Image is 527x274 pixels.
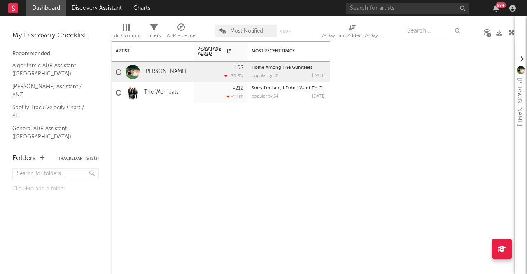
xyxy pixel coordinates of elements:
div: A&R Pipeline [167,31,196,41]
div: [DATE] [312,94,326,99]
span: Most Notified [230,28,263,34]
input: Search for artists [346,3,469,14]
input: Search... [403,25,464,37]
div: [DATE] [312,74,326,78]
div: Home Among The Gumtrees [252,66,326,70]
div: 102 [235,65,243,70]
div: [PERSON_NAME] [515,78,525,126]
button: Tracked Artists(3) [58,157,99,161]
button: 99+ [493,5,499,12]
div: -212 [233,86,243,91]
a: Spotify Track Velocity Chart / AU [12,103,91,120]
div: A&R Pipeline [167,21,196,44]
div: Recommended [12,49,99,59]
a: General A&R Assistant ([GEOGRAPHIC_DATA]) [12,124,91,141]
button: Save [280,30,291,34]
div: -39.3 % [224,73,243,79]
a: Sorry I'm Late, I Didn't Want To Come - [PERSON_NAME] Remix [252,86,386,91]
div: My Discovery Checklist [12,31,99,41]
div: popularity: 32 [252,74,278,78]
div: Edit Columns [111,31,141,41]
div: Filters [147,21,161,44]
div: 99 + [496,2,506,8]
a: [PERSON_NAME] [144,68,187,75]
div: Click to add a folder. [12,184,99,194]
a: Algorithmic A&R Assistant ([GEOGRAPHIC_DATA]) [12,61,91,78]
div: Edit Columns [111,21,141,44]
div: Artist [116,49,177,54]
div: 7-Day Fans Added (7-Day Fans Added) [322,21,383,44]
a: [PERSON_NAME] Assistant / ANZ [12,82,91,99]
span: 7-Day Fans Added [198,46,224,56]
div: Folders [12,154,36,164]
div: Sorry I'm Late, I Didn't Want To Come - Roosevelt Remix [252,86,326,91]
div: Filters [147,31,161,41]
input: Search for folders... [12,168,99,180]
div: Most Recent Track [252,49,313,54]
div: 7-Day Fans Added (7-Day Fans Added) [322,31,383,41]
div: -110 % [226,94,243,99]
div: popularity: 54 [252,94,279,99]
a: Home Among The Gumtrees [252,66,312,70]
a: The Wombats [144,89,179,96]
